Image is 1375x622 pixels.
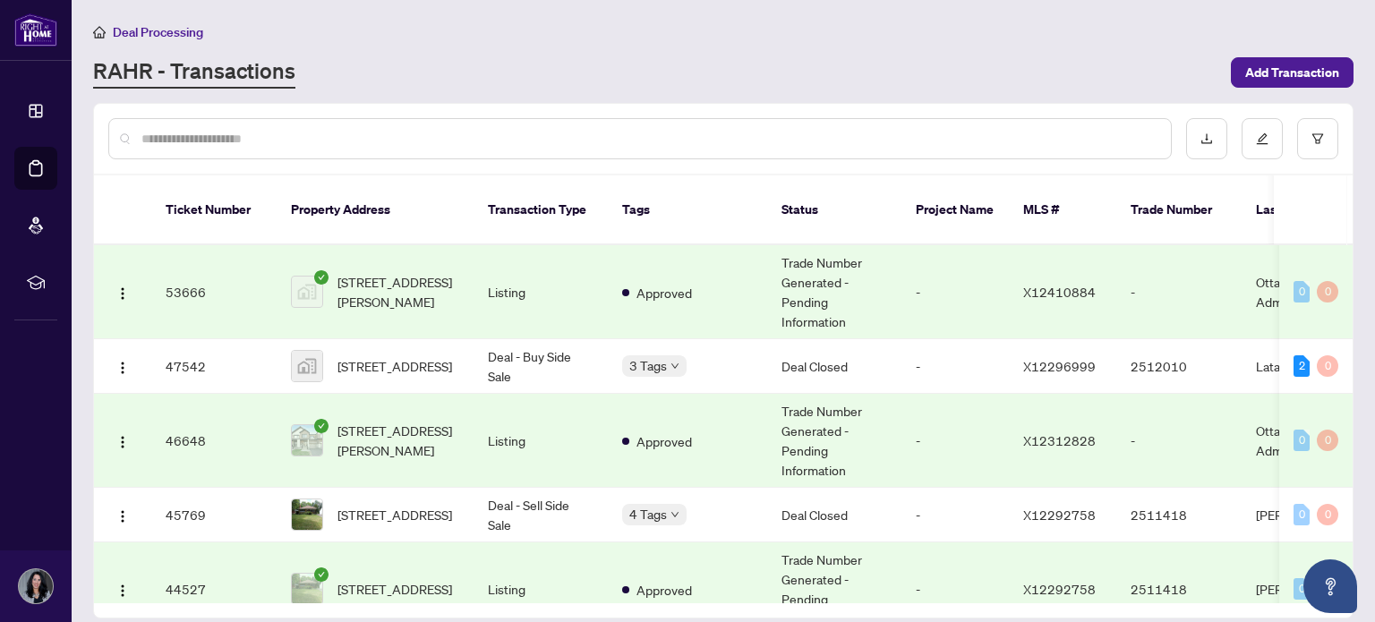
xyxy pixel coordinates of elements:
[292,277,322,307] img: thumbnail-img
[1116,488,1242,542] td: 2511418
[474,488,608,542] td: Deal - Sell Side Sale
[1311,132,1324,145] span: filter
[115,435,130,449] img: Logo
[636,431,692,451] span: Approved
[151,245,277,339] td: 53666
[108,575,137,603] button: Logo
[151,339,277,394] td: 47542
[314,419,329,433] span: check-circle
[670,510,679,519] span: down
[151,488,277,542] td: 45769
[14,13,57,47] img: logo
[314,270,329,285] span: check-circle
[108,426,137,455] button: Logo
[108,277,137,306] button: Logo
[474,394,608,488] td: Listing
[1200,132,1213,145] span: download
[636,283,692,302] span: Approved
[115,584,130,598] img: Logo
[1116,175,1242,245] th: Trade Number
[292,499,322,530] img: thumbnail-img
[1116,394,1242,488] td: -
[292,425,322,456] img: thumbnail-img
[337,505,452,524] span: [STREET_ADDRESS]
[767,488,901,542] td: Deal Closed
[636,580,692,600] span: Approved
[108,352,137,380] button: Logo
[151,394,277,488] td: 46648
[1294,355,1310,377] div: 2
[1023,581,1096,597] span: X12292758
[115,361,130,375] img: Logo
[1231,57,1354,88] button: Add Transaction
[1242,118,1283,159] button: edit
[115,509,130,524] img: Logo
[314,567,329,582] span: check-circle
[93,56,295,89] a: RAHR - Transactions
[292,574,322,604] img: thumbnail-img
[19,569,53,603] img: Profile Icon
[901,245,1009,339] td: -
[629,355,667,376] span: 3 Tags
[901,339,1009,394] td: -
[767,394,901,488] td: Trade Number Generated - Pending Information
[1023,507,1096,523] span: X12292758
[1116,245,1242,339] td: -
[277,175,474,245] th: Property Address
[670,362,679,371] span: down
[901,394,1009,488] td: -
[1317,281,1338,302] div: 0
[151,175,277,245] th: Ticket Number
[901,175,1009,245] th: Project Name
[901,488,1009,542] td: -
[474,245,608,339] td: Listing
[1317,504,1338,525] div: 0
[1116,339,1242,394] td: 2512010
[337,421,459,460] span: [STREET_ADDRESS][PERSON_NAME]
[1317,355,1338,377] div: 0
[1294,430,1310,451] div: 0
[608,175,767,245] th: Tags
[292,351,322,381] img: thumbnail-img
[474,339,608,394] td: Deal - Buy Side Sale
[93,26,106,38] span: home
[1186,118,1227,159] button: download
[1294,504,1310,525] div: 0
[1294,578,1310,600] div: 0
[767,245,901,339] td: Trade Number Generated - Pending Information
[108,500,137,529] button: Logo
[1009,175,1116,245] th: MLS #
[1303,559,1357,613] button: Open asap
[767,339,901,394] td: Deal Closed
[337,579,452,599] span: [STREET_ADDRESS]
[337,272,459,311] span: [STREET_ADDRESS][PERSON_NAME]
[1256,132,1268,145] span: edit
[1317,430,1338,451] div: 0
[1023,284,1096,300] span: X12410884
[115,286,130,301] img: Logo
[1023,432,1096,448] span: X12312828
[1297,118,1338,159] button: filter
[629,504,667,524] span: 4 Tags
[767,175,901,245] th: Status
[113,24,203,40] span: Deal Processing
[337,356,452,376] span: [STREET_ADDRESS]
[474,175,608,245] th: Transaction Type
[1245,58,1339,87] span: Add Transaction
[1023,358,1096,374] span: X12296999
[1294,281,1310,302] div: 0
